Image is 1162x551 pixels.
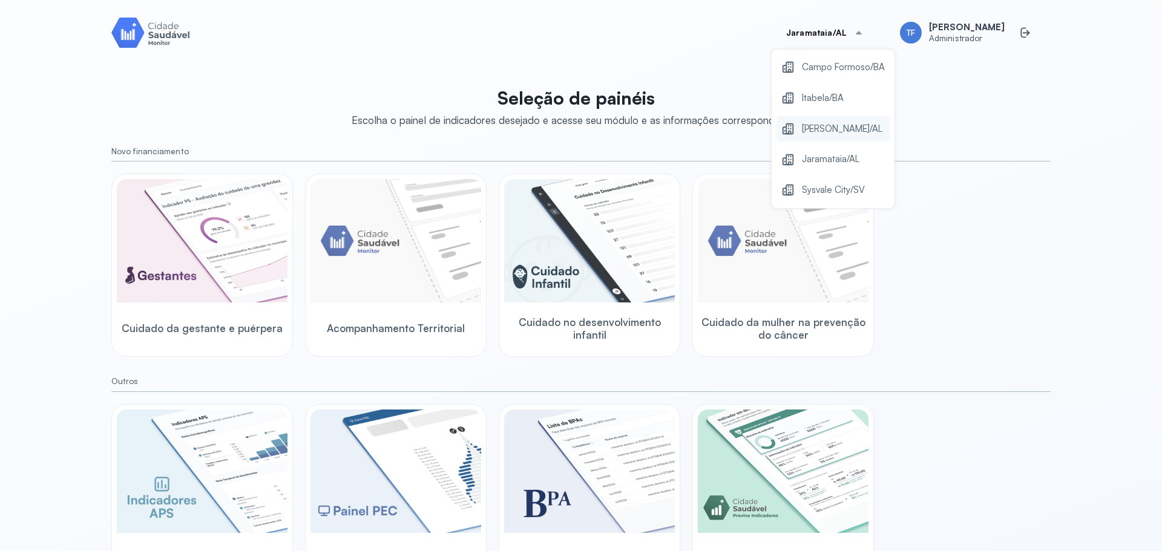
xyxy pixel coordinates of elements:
img: placeholder-module-ilustration.png [310,179,481,302]
span: Sysvale City/SV [802,182,865,198]
small: Outros [111,376,1051,386]
img: bpa.png [504,409,675,533]
span: Administrador [929,33,1005,44]
img: pregnants.png [117,179,287,302]
img: child-development.png [504,179,675,302]
span: Acompanhamento Territorial [327,322,465,334]
span: Itabela/BA [802,90,844,106]
button: Jaramataia/AL [772,21,878,45]
span: TF [907,28,915,38]
img: pec-panel.png [310,409,481,533]
img: Logotipo do produto Monitor [111,15,190,50]
img: previne-brasil.png [698,409,868,533]
div: Escolha o painel de indicadores desejado e acesse seu módulo e as informações correspondentes. [352,114,801,126]
img: placeholder-module-ilustration.png [698,179,868,302]
span: Cuidado da mulher na prevenção do câncer [698,316,868,342]
span: Cuidado da gestante e puérpera [122,322,283,334]
span: Cuidado no desenvolvimento infantil [504,316,675,342]
span: Campo Formoso/BA [802,59,885,76]
span: [PERSON_NAME] [929,22,1005,33]
p: Seleção de painéis [352,87,801,109]
small: Novo financiamento [111,146,1051,157]
span: [PERSON_NAME]/AL [802,121,882,137]
img: aps-indicators.png [117,409,287,533]
span: Jaramataia/AL [802,151,859,168]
